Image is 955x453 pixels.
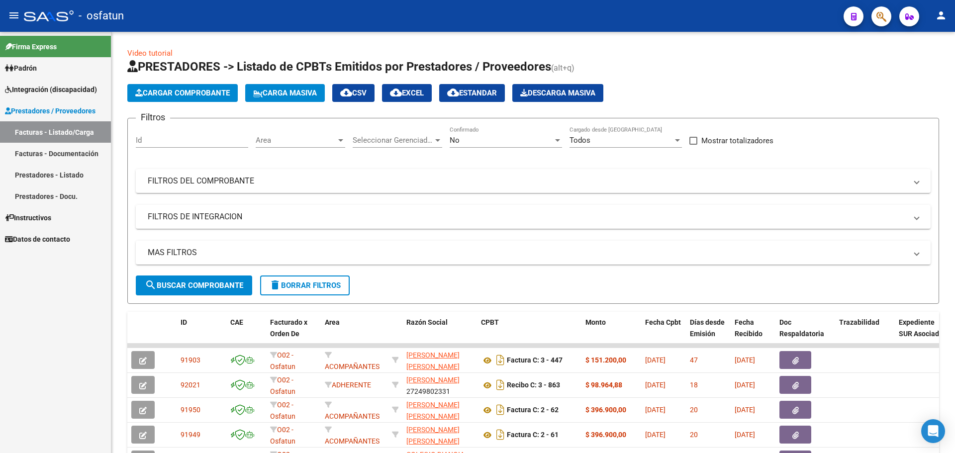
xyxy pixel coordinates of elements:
[145,279,157,291] mat-icon: search
[731,312,775,356] datatable-header-cell: Fecha Recibido
[5,234,70,245] span: Datos de contacto
[494,427,507,443] i: Descargar documento
[325,351,380,382] span: ACOMPAÑANTES TERAPEUTICOS
[181,381,200,389] span: 92021
[551,63,574,73] span: (alt+q)
[270,376,295,407] span: O02 - Osfatun Propio
[270,351,295,382] span: O02 - Osfatun Propio
[645,431,666,439] span: [DATE]
[690,381,698,389] span: 18
[899,318,943,338] span: Expediente SUR Asociado
[690,356,698,364] span: 47
[382,84,432,102] button: EXCEL
[270,401,295,432] span: O02 - Osfatun Propio
[585,356,626,364] strong: $ 151.200,00
[245,84,325,102] button: Carga Masiva
[406,426,460,445] span: [PERSON_NAME] [PERSON_NAME]
[136,275,252,295] button: Buscar Comprobante
[775,312,835,356] datatable-header-cell: Doc Respaldatoria
[402,312,477,356] datatable-header-cell: Razón Social
[450,136,460,145] span: No
[5,41,57,52] span: Firma Express
[735,381,755,389] span: [DATE]
[325,381,371,389] span: ADHERENTE
[585,406,626,414] strong: $ 396.900,00
[5,63,37,74] span: Padrón
[148,247,907,258] mat-panel-title: MAS FILTROS
[690,318,725,338] span: Días desde Emisión
[507,357,563,364] strong: Factura C: 3 - 447
[690,406,698,414] span: 20
[406,350,473,370] div: 27263004944
[390,89,424,97] span: EXCEL
[581,312,641,356] datatable-header-cell: Monto
[270,318,307,338] span: Facturado x Orden De
[645,318,681,326] span: Fecha Cpbt
[226,312,266,356] datatable-header-cell: CAE
[921,419,945,443] div: Open Intercom Messenger
[148,176,907,186] mat-panel-title: FILTROS DEL COMPROBANTE
[145,281,243,290] span: Buscar Comprobante
[507,431,559,439] strong: Factura C: 2 - 61
[127,49,173,58] a: Video tutorial
[332,84,375,102] button: CSV
[269,279,281,291] mat-icon: delete
[181,356,200,364] span: 91903
[406,374,473,395] div: 27249802331
[645,381,666,389] span: [DATE]
[390,87,402,98] mat-icon: cloud_download
[895,312,950,356] datatable-header-cell: Expediente SUR Asociado
[136,169,931,193] mat-expansion-panel-header: FILTROS DEL COMPROBANTE
[585,431,626,439] strong: $ 396.900,00
[135,89,230,97] span: Cargar Comprobante
[340,89,367,97] span: CSV
[321,312,388,356] datatable-header-cell: Area
[477,312,581,356] datatable-header-cell: CPBT
[181,431,200,439] span: 91949
[735,431,755,439] span: [DATE]
[260,275,350,295] button: Borrar Filtros
[181,406,200,414] span: 91950
[136,205,931,229] mat-expansion-panel-header: FILTROS DE INTEGRACION
[585,318,606,326] span: Monto
[136,110,170,124] h3: Filtros
[406,376,460,384] span: [PERSON_NAME]
[269,281,341,290] span: Borrar Filtros
[570,136,590,145] span: Todos
[641,312,686,356] datatable-header-cell: Fecha Cpbt
[439,84,505,102] button: Estandar
[325,401,380,432] span: ACOMPAÑANTES TERAPEUTICOS
[645,406,666,414] span: [DATE]
[230,318,243,326] span: CAE
[735,356,755,364] span: [DATE]
[686,312,731,356] datatable-header-cell: Días desde Emisión
[340,87,352,98] mat-icon: cloud_download
[935,9,947,21] mat-icon: person
[735,406,755,414] span: [DATE]
[266,312,321,356] datatable-header-cell: Facturado x Orden De
[585,381,622,389] strong: $ 98.964,88
[507,381,560,389] strong: Recibo C: 3 - 863
[512,84,603,102] button: Descarga Masiva
[839,318,879,326] span: Trazabilidad
[5,105,95,116] span: Prestadores / Proveedores
[5,212,51,223] span: Instructivos
[148,211,907,222] mat-panel-title: FILTROS DE INTEGRACION
[406,401,460,420] span: [PERSON_NAME] [PERSON_NAME]
[645,356,666,364] span: [DATE]
[177,312,226,356] datatable-header-cell: ID
[136,241,931,265] mat-expansion-panel-header: MAS FILTROS
[325,318,340,326] span: Area
[5,84,97,95] span: Integración (discapacidad)
[406,424,473,445] div: 27247666082
[690,431,698,439] span: 20
[406,318,448,326] span: Razón Social
[256,136,336,145] span: Area
[353,136,433,145] span: Seleccionar Gerenciador
[507,406,559,414] strong: Factura C: 2 - 62
[253,89,317,97] span: Carga Masiva
[79,5,124,27] span: - osfatun
[494,402,507,418] i: Descargar documento
[181,318,187,326] span: ID
[494,377,507,393] i: Descargar documento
